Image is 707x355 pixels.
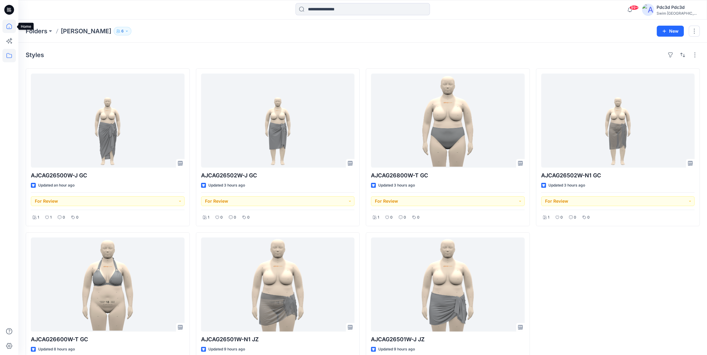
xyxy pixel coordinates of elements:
p: AJCAG26600W-T GC [31,335,185,344]
a: Folders [26,27,47,35]
p: Updated 8 hours ago [38,346,75,353]
p: AJCAG26501W-J JZ [371,335,525,344]
p: AJCAG26500W-J GC [31,171,185,180]
p: [PERSON_NAME] [61,27,111,35]
p: 6 [121,28,124,34]
p: Updated 9 hours ago [378,346,415,353]
p: 1 [208,214,209,221]
p: 0 [234,214,236,221]
button: New [657,26,684,37]
p: 0 [587,214,590,221]
p: 0 [220,214,223,221]
div: Swim [GEOGRAPHIC_DATA] [657,11,699,16]
p: 0 [247,214,250,221]
p: 0 [574,214,576,221]
p: Updated 3 hours ago [548,182,585,189]
img: avatar [642,4,654,16]
p: 0 [404,214,406,221]
p: AJCAG26502W-J GC [201,171,355,180]
p: AJCAG26800W-T GC [371,171,525,180]
p: 0 [63,214,65,221]
a: AJCAG26502W-N1 GC [541,74,695,168]
a: AJCAG26501W-J JZ [371,237,525,331]
a: AJCAG26800W-T GC [371,74,525,168]
span: 99+ [629,5,639,10]
a: AJCAG26501W-N1 JZ [201,237,355,331]
p: 1 [548,214,549,221]
p: Updated 9 hours ago [208,346,245,353]
p: AJCAG26501W-N1 JZ [201,335,355,344]
p: 0 [390,214,393,221]
h4: Styles [26,51,44,59]
a: AJCAG26600W-T GC [31,237,185,331]
p: 0 [560,214,563,221]
a: AJCAG26500W-J GC [31,74,185,168]
p: 1 [38,214,39,221]
p: Updated an hour ago [38,182,75,189]
button: 6 [114,27,131,35]
p: Updated 3 hours ago [378,182,415,189]
p: Updated 3 hours ago [208,182,245,189]
p: 1 [50,214,52,221]
a: AJCAG26502W-J GC [201,74,355,168]
p: AJCAG26502W-N1 GC [541,171,695,180]
p: 1 [378,214,379,221]
div: Pdc3d Pdc3d [657,4,699,11]
p: 0 [76,214,79,221]
p: 0 [417,214,419,221]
